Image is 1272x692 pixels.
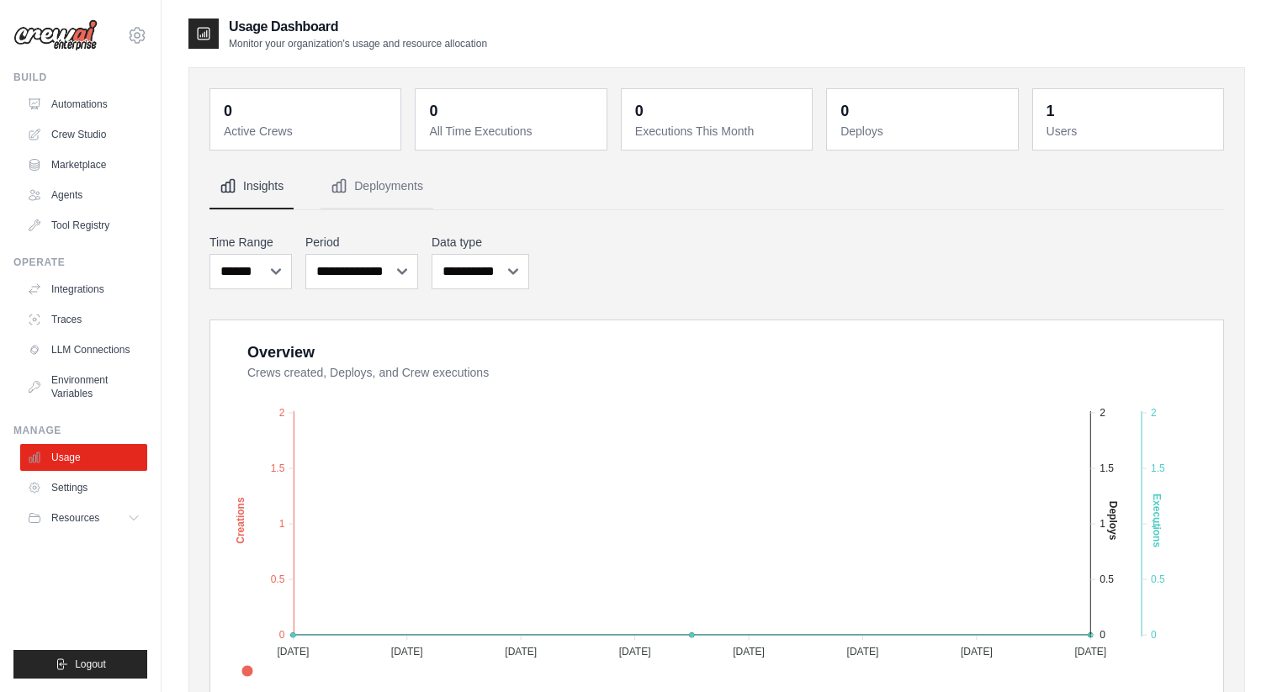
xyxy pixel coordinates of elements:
button: Insights [209,164,294,209]
a: Automations [20,91,147,118]
span: Resources [51,511,99,525]
a: Tool Registry [20,212,147,239]
label: Data type [432,234,529,251]
div: 0 [840,99,849,123]
tspan: 0 [279,629,285,641]
tspan: [DATE] [1074,646,1106,658]
tspan: [DATE] [619,646,651,658]
tspan: [DATE] [847,646,879,658]
dt: Active Crews [224,123,390,140]
p: Monitor your organization's usage and resource allocation [229,37,487,50]
tspan: 2 [1151,407,1157,419]
dt: Executions This Month [635,123,802,140]
dt: Crews created, Deploys, and Crew executions [247,364,1203,381]
a: Marketplace [20,151,147,178]
dt: Users [1047,123,1213,140]
a: Integrations [20,276,147,303]
tspan: 1 [1100,518,1105,530]
div: 0 [224,99,232,123]
button: Resources [20,504,147,531]
a: Settings [20,474,147,501]
tspan: 1.5 [1100,462,1114,474]
a: Agents [20,182,147,209]
div: Overview [247,341,315,364]
tspan: 1 [279,518,285,530]
div: 1 [1047,99,1055,123]
label: Time Range [209,234,292,251]
tspan: [DATE] [391,646,423,658]
div: Operate [13,256,147,269]
a: Usage [20,444,147,471]
dt: Deploys [840,123,1007,140]
div: Manage [13,424,147,437]
span: Logout [75,658,106,671]
h2: Usage Dashboard [229,17,487,37]
a: Crew Studio [20,121,147,148]
tspan: [DATE] [505,646,537,658]
nav: Tabs [209,164,1224,209]
tspan: 2 [279,407,285,419]
text: Deploys [1107,501,1119,541]
div: 0 [429,99,437,123]
tspan: 0 [1151,629,1157,641]
tspan: [DATE] [277,646,309,658]
tspan: 0.5 [1100,573,1114,585]
button: Deployments [321,164,433,209]
tspan: 2 [1100,407,1105,419]
text: Creations [235,497,246,544]
dt: All Time Executions [429,123,596,140]
a: Traces [20,306,147,333]
a: LLM Connections [20,336,147,363]
tspan: 0.5 [271,573,285,585]
tspan: [DATE] [961,646,993,658]
tspan: [DATE] [733,646,765,658]
tspan: 1.5 [1151,462,1165,474]
a: Environment Variables [20,367,147,407]
text: Executions [1151,494,1163,547]
button: Logout [13,650,147,679]
tspan: 0 [1100,629,1105,641]
img: Logo [13,19,98,51]
div: Build [13,71,147,84]
div: 0 [635,99,644,123]
tspan: 1.5 [271,462,285,474]
tspan: 0.5 [1151,573,1165,585]
label: Period [305,234,418,251]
